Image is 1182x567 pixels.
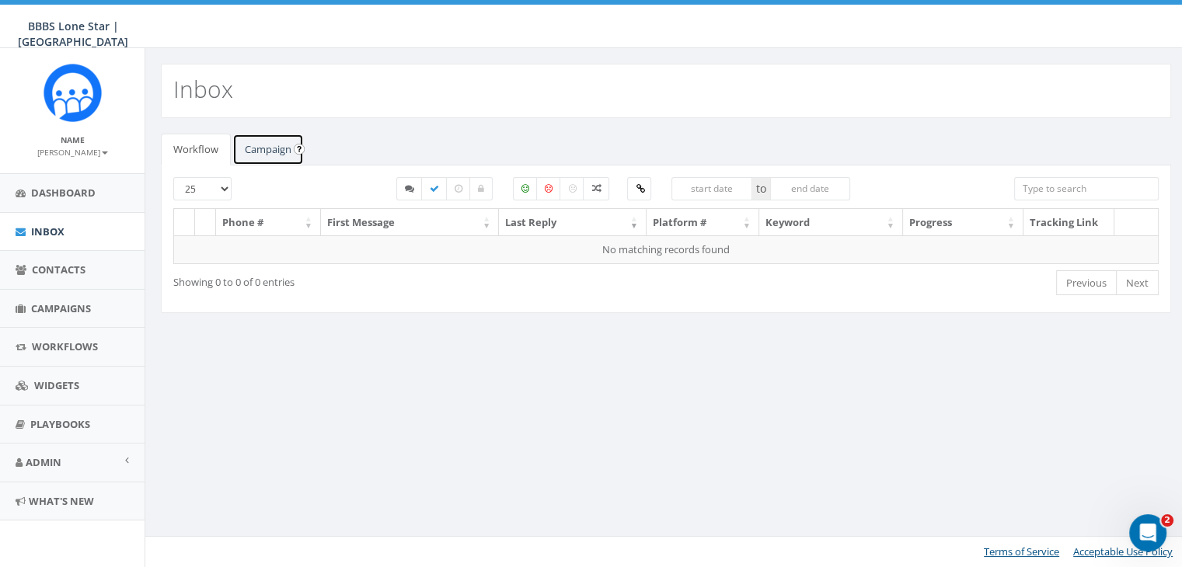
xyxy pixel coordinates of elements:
th: Last Reply: activate to sort column ascending [499,209,647,236]
th: Keyword: activate to sort column ascending [759,209,903,236]
h2: Inbox [173,76,233,102]
span: Widgets [34,378,79,392]
label: Positive [513,177,538,200]
label: Mixed [583,177,609,200]
input: Type to search [1014,177,1159,200]
span: Playbooks [30,417,90,431]
span: Admin [26,455,61,469]
a: Next [1116,270,1159,296]
label: Closed [469,177,493,200]
a: Acceptable Use Policy [1073,544,1173,558]
a: Campaign [232,134,304,165]
td: No matching records found [174,235,1159,263]
span: BBBS Lone Star | [GEOGRAPHIC_DATA] [18,19,128,49]
label: Expired [446,177,471,200]
label: Completed [421,177,448,200]
span: Inbox [31,224,65,238]
th: Tracking Link [1023,209,1114,236]
label: Negative [536,177,561,200]
th: First Message: activate to sort column ascending [321,209,499,236]
a: Terms of Service [984,544,1059,558]
input: end date [770,177,851,200]
span: Workflows [32,339,98,353]
th: Platform #: activate to sort column ascending [647,209,759,236]
th: Progress: activate to sort column ascending [903,209,1023,236]
span: Dashboard [31,186,96,200]
label: Neutral [560,177,584,200]
th: Phone #: activate to sort column ascending [216,209,321,236]
label: Started [396,177,423,200]
a: Previous [1056,270,1117,296]
small: [PERSON_NAME] [37,147,108,158]
span: Contacts [32,263,85,277]
span: to [752,177,770,200]
span: Campaigns [31,301,91,315]
input: Submit [294,144,305,155]
img: Rally_Corp_Icon.png [44,64,102,122]
small: Name [61,134,85,145]
input: start date [671,177,752,200]
a: Workflow [161,134,231,165]
span: What's New [29,494,94,508]
span: 2 [1161,514,1173,527]
div: Showing 0 to 0 of 0 entries [173,269,570,290]
a: [PERSON_NAME] [37,144,108,158]
label: Clicked [627,177,651,200]
iframe: Intercom live chat [1129,514,1166,551]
